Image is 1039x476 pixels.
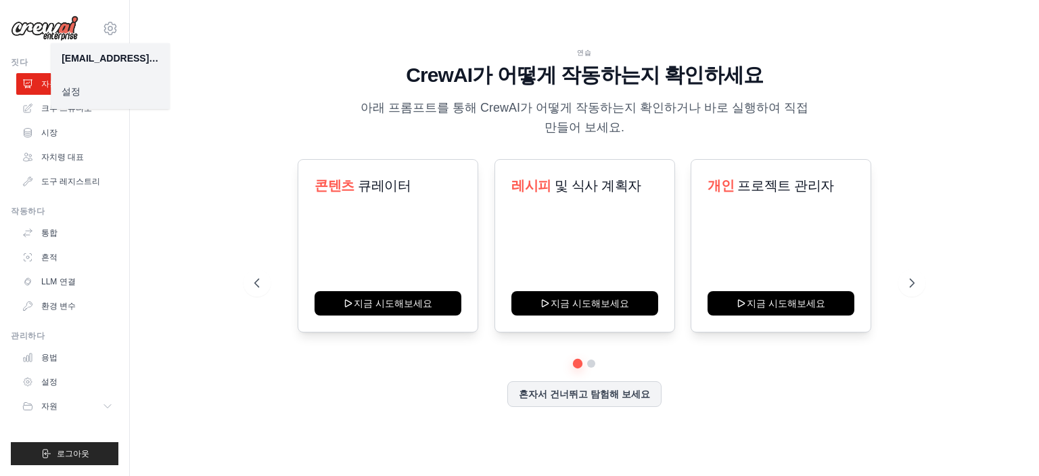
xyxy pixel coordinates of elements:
[41,228,57,238] font: 통합
[358,178,411,193] font: 큐레이터
[41,177,100,186] font: 도구 레지스트리
[11,442,118,465] button: 로그아웃
[41,353,57,362] font: 용법
[16,122,118,144] a: 시장
[62,86,80,97] font: 설정
[41,377,57,387] font: 설정
[708,291,854,316] button: 지금 시도해보세요
[16,271,118,293] a: LLM 연결
[406,64,763,86] font: CrewAI가 어떻게 작동하는지 확인하세요
[738,178,834,193] font: 프로젝트 관리자
[16,395,118,417] button: 자원
[41,79,66,89] font: 자동화
[16,73,118,95] a: 자동화
[354,298,432,309] font: 지금 시도해보세요
[51,79,170,104] a: 설정
[16,295,118,317] a: 환경 변수
[16,98,118,119] a: 크루 스튜디오
[41,104,92,113] font: 크루 스튜디오
[315,291,461,316] button: 지금 시도해보세요
[555,178,641,193] font: 및 식사 계획자
[315,178,354,193] font: 콘텐츠
[708,178,734,193] font: 개인
[16,246,118,268] a: 흔적
[62,53,227,64] font: [EMAIL_ADDRESS][DOMAIN_NAME]
[507,381,662,407] button: 혼자서 건너뛰고 탐험해 보세요
[511,291,658,316] button: 지금 시도해보세요
[511,178,551,193] font: 레시피
[11,207,45,216] font: 작동하다
[361,101,808,134] font: 아래 프롬프트를 통해 CrewAI가 어떻게 작동하는지 확인하거나 바로 실행하여 직접 만들어 보세요.
[971,411,1039,476] div: 대화하다
[11,331,45,341] font: 관리하다
[41,402,57,411] font: 자원
[41,128,57,137] font: 시장
[551,298,629,309] font: 지금 시도해보세요
[971,411,1039,476] iframe: 채팅 위젯
[747,298,826,309] font: 지금 시도해보세요
[16,371,118,393] a: 설정
[16,146,118,168] a: 자치령 대표
[577,49,592,56] font: 연습
[11,58,28,67] font: 짓다
[41,152,84,162] font: 자치령 대표
[16,171,118,192] a: 도구 레지스트리
[519,389,650,399] font: 혼자서 건너뛰고 탐험해 보세요
[57,449,89,458] font: 로그아웃
[41,253,57,262] font: 흔적
[41,277,76,286] font: LLM 연결
[11,16,78,41] img: 심벌 마크
[41,301,76,311] font: 환경 변수
[16,347,118,368] a: 용법
[16,222,118,244] a: 통합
